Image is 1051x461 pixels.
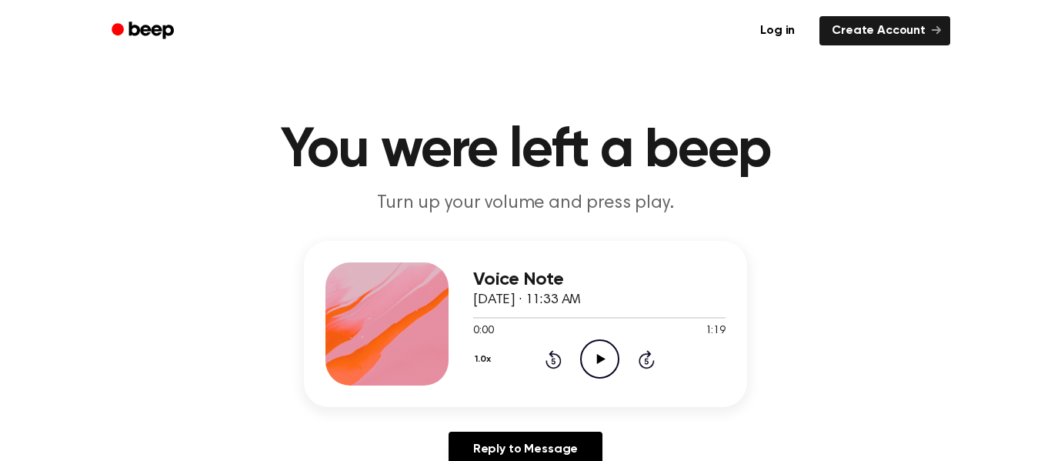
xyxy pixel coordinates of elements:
a: Beep [101,16,188,46]
h3: Voice Note [473,269,726,290]
span: [DATE] · 11:33 AM [473,293,581,307]
button: 1.0x [473,346,496,372]
h1: You were left a beep [132,123,919,179]
span: 1:19 [706,323,726,339]
p: Turn up your volume and press play. [230,191,821,216]
a: Create Account [819,16,950,45]
span: 0:00 [473,323,493,339]
a: Log in [745,13,810,48]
